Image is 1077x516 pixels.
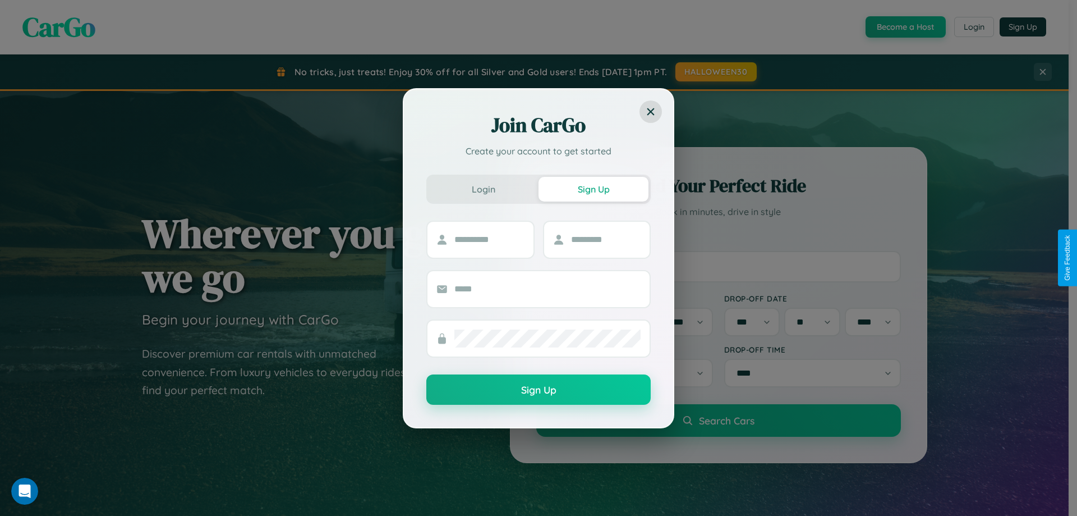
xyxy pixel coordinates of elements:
[426,112,651,139] h2: Join CarGo
[426,144,651,158] p: Create your account to get started
[429,177,538,202] button: Login
[11,478,38,505] iframe: Intercom live chat
[426,375,651,405] button: Sign Up
[1064,235,1071,281] div: Give Feedback
[538,177,648,202] button: Sign Up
